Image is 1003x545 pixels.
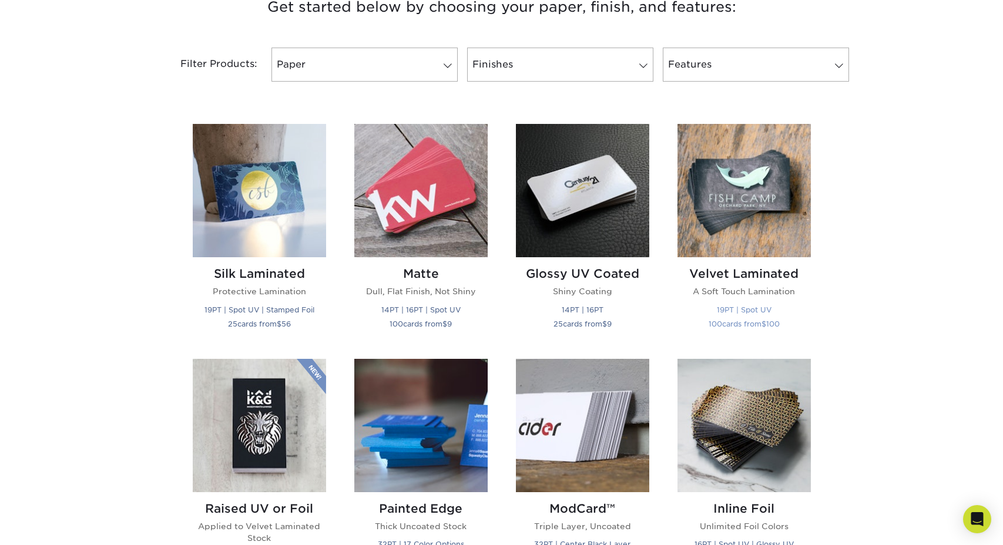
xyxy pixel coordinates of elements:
p: Shiny Coating [516,285,649,297]
a: Finishes [467,48,653,82]
a: Velvet Laminated Business Cards Velvet Laminated A Soft Touch Lamination 19PT | Spot UV 100cards ... [677,124,811,344]
img: Raised UV or Foil Business Cards [193,359,326,492]
p: Dull, Flat Finish, Not Shiny [354,285,488,297]
small: 14PT | 16PT | Spot UV [381,305,461,314]
span: $ [762,319,766,328]
small: cards from [228,319,291,328]
img: Inline Foil Business Cards [677,359,811,492]
span: 100 [709,319,722,328]
span: 9 [447,319,452,328]
div: Open Intercom Messenger [963,505,991,533]
h2: ModCard™ [516,502,649,516]
a: Matte Business Cards Matte Dull, Flat Finish, Not Shiny 14PT | 16PT | Spot UV 100cards from$9 [354,124,488,344]
p: Thick Uncoated Stock [354,520,488,532]
span: 25 [554,319,563,328]
h2: Velvet Laminated [677,267,811,281]
img: New Product [297,359,326,394]
small: 14PT | 16PT [562,305,603,314]
h2: Inline Foil [677,502,811,516]
img: Silk Laminated Business Cards [193,124,326,257]
span: 56 [281,319,291,328]
small: cards from [709,319,780,328]
span: 25 [228,319,237,328]
h2: Painted Edge [354,502,488,516]
img: ModCard™ Business Cards [516,359,649,492]
img: Glossy UV Coated Business Cards [516,124,649,257]
img: Velvet Laminated Business Cards [677,124,811,257]
p: A Soft Touch Lamination [677,285,811,297]
small: cards from [390,319,452,328]
span: $ [602,319,607,328]
span: 100 [766,319,780,328]
a: Silk Laminated Business Cards Silk Laminated Protective Lamination 19PT | Spot UV | Stamped Foil ... [193,124,326,344]
a: Glossy UV Coated Business Cards Glossy UV Coated Shiny Coating 14PT | 16PT 25cards from$9 [516,124,649,344]
h2: Matte [354,267,488,281]
span: $ [442,319,447,328]
h2: Glossy UV Coated [516,267,649,281]
span: $ [277,319,281,328]
img: Matte Business Cards [354,124,488,257]
h2: Silk Laminated [193,267,326,281]
span: 9 [607,319,612,328]
p: Protective Lamination [193,285,326,297]
p: Unlimited Foil Colors [677,520,811,532]
p: Applied to Velvet Laminated Stock [193,520,326,544]
p: Triple Layer, Uncoated [516,520,649,532]
h2: Raised UV or Foil [193,502,326,516]
a: Features [663,48,849,82]
small: cards from [554,319,612,328]
div: Filter Products: [149,48,267,82]
a: Paper [271,48,458,82]
span: 100 [390,319,403,328]
small: 19PT | Spot UV | Stamped Foil [204,305,314,314]
small: 19PT | Spot UV [717,305,771,314]
img: Painted Edge Business Cards [354,359,488,492]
